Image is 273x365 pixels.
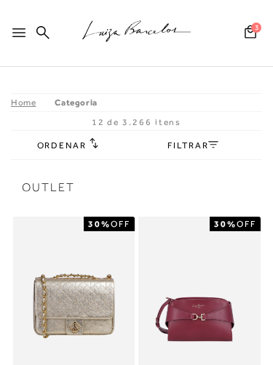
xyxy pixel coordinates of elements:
[251,23,261,33] span: 3
[237,219,256,229] span: OFF
[92,117,182,127] span: 12 de 3.266 itens
[11,97,55,108] a: Home
[111,219,130,229] span: OFF
[22,182,251,193] span: Outlet
[55,97,97,108] a: Categoria
[240,24,261,44] button: 3
[167,140,218,151] a: FILTRAR
[37,140,87,151] span: Ordenar
[88,219,111,229] strong: 30%
[214,219,237,229] strong: 30%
